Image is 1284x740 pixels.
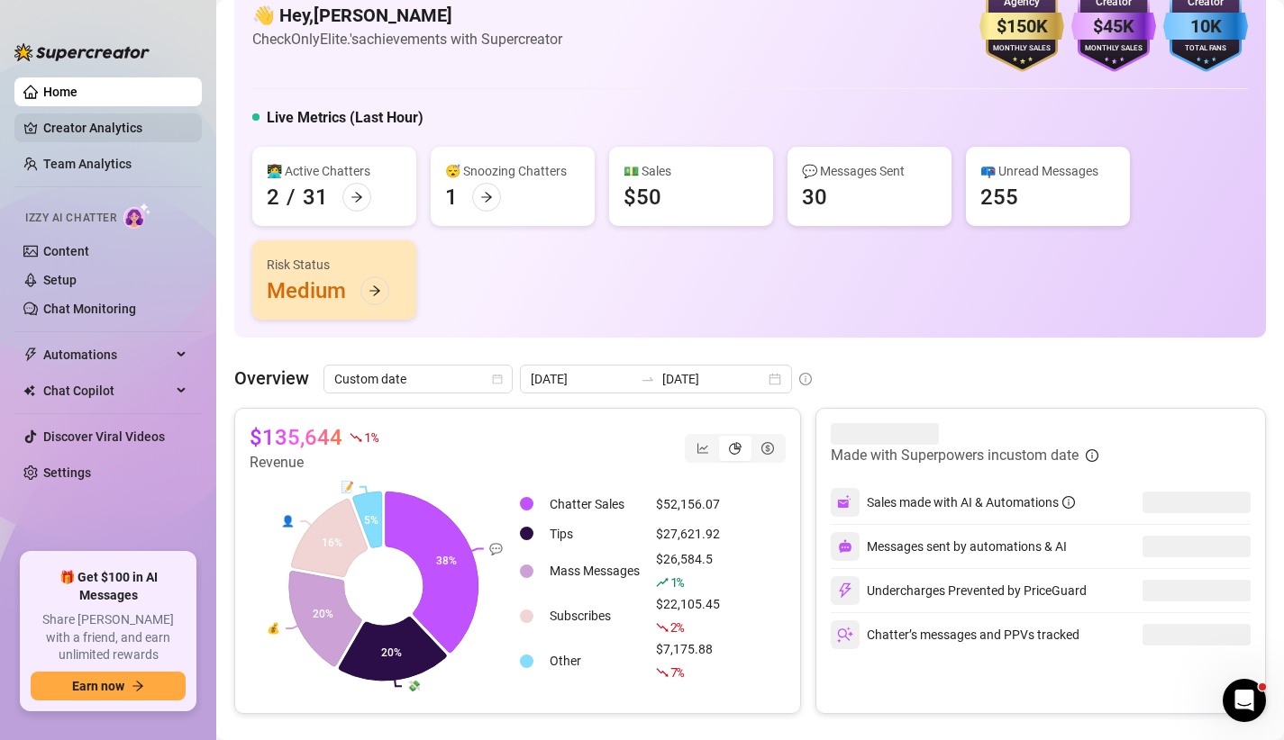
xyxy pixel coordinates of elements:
[407,679,421,692] text: 💸
[838,539,852,554] img: svg%3e
[43,85,77,99] a: Home
[761,442,774,455] span: dollar-circle
[831,576,1087,605] div: Undercharges Prevented by PriceGuard
[445,183,458,212] div: 1
[1062,496,1075,509] span: info-circle
[43,302,136,316] a: Chat Monitoring
[531,369,633,389] input: Start date
[351,191,363,203] span: arrow-right
[23,384,35,397] img: Chat Copilot
[267,255,402,275] div: Risk Status
[364,429,378,446] span: 1 %
[31,672,186,700] button: Earn nowarrow-right
[72,679,124,693] span: Earn now
[542,594,647,637] td: Subscribes
[697,442,709,455] span: line-chart
[837,627,853,643] img: svg%3e
[43,273,77,287] a: Setup
[369,284,381,297] span: arrow-right
[656,549,720,592] div: $26,584.5
[267,183,279,212] div: 2
[132,680,144,692] span: arrow-right
[252,3,562,28] h4: 👋 Hey, [PERSON_NAME]
[799,373,812,385] span: info-circle
[802,161,937,181] div: 💬 Messages Sent
[831,445,1079,466] article: Made with Superpowers in custom date
[641,372,655,386] span: to
[624,183,661,212] div: $50
[979,43,1064,55] div: Monthly Sales
[1071,13,1156,41] div: $45K
[1223,679,1266,722] iframe: Intercom live chat
[250,423,342,452] article: $135,644
[641,372,655,386] span: swap-right
[31,569,186,604] span: 🎁 Get $100 in AI Messages
[831,532,1067,561] div: Messages sent by automations & AI
[685,434,786,463] div: segmented control
[670,618,684,636] span: 2 %
[250,452,378,474] article: Revenue
[542,549,647,592] td: Mass Messages
[837,582,853,599] img: svg%3e
[234,365,309,392] article: Overview
[252,28,562,50] article: Check OnlyElite.'s achievements with Supercreator
[43,376,171,405] span: Chat Copilot
[542,639,647,682] td: Other
[267,107,423,129] h5: Live Metrics (Last Hour)
[980,183,1018,212] div: 255
[267,161,402,181] div: 👩‍💻 Active Chatters
[43,157,132,171] a: Team Analytics
[267,621,280,635] text: 💰
[656,494,720,514] div: $52,156.07
[25,210,116,227] span: Izzy AI Chatter
[445,161,580,181] div: 😴 Snoozing Chatters
[303,183,328,212] div: 31
[43,465,91,480] a: Settings
[1071,43,1156,55] div: Monthly Sales
[624,161,759,181] div: 💵 Sales
[43,113,187,142] a: Creator Analytics
[14,43,150,61] img: logo-BBDzfeDw.svg
[43,244,89,258] a: Content
[656,639,720,682] div: $7,175.88
[980,161,1116,181] div: 📪 Unread Messages
[802,183,827,212] div: 30
[31,611,186,664] span: Share [PERSON_NAME] with a friend, and earn unlimited rewards
[341,480,354,493] text: 📝
[489,542,503,555] text: 💬
[480,191,493,203] span: arrow-right
[23,347,38,362] span: thunderbolt
[831,620,1079,649] div: Chatter’s messages and PPVs tracked
[729,442,742,455] span: pie-chart
[662,369,765,389] input: End date
[979,13,1064,41] div: $150K
[281,514,295,528] text: 👤
[1163,13,1248,41] div: 10K
[656,594,720,637] div: $22,105.45
[334,365,502,393] span: Custom date
[670,663,684,681] span: 7 %
[1086,449,1098,462] span: info-circle
[492,374,503,384] span: calendar
[656,666,669,679] span: fall
[867,492,1075,512] div: Sales made with AI & Automations
[350,431,362,444] span: fall
[837,494,853,510] img: svg%3e
[1163,43,1248,55] div: Total Fans
[123,203,151,229] img: AI Chatter
[656,576,669,589] span: rise
[656,621,669,634] span: fall
[542,519,647,547] td: Tips
[542,490,647,518] td: Chatter Sales
[43,429,165,444] a: Discover Viral Videos
[670,573,684,591] span: 1 %
[43,340,171,369] span: Automations
[656,524,720,544] div: $27,621.92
